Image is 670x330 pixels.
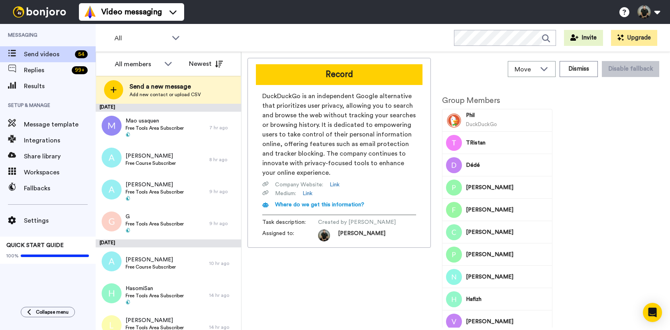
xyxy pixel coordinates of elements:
div: 54 [75,50,88,58]
div: [DATE] [96,239,241,247]
img: Image of Hafizh [446,291,462,307]
span: [PERSON_NAME] [466,184,549,192]
span: Hafizh [466,295,549,303]
span: Task description : [262,218,318,226]
span: Company Website : [275,181,323,189]
img: a.png [102,148,122,168]
span: Where do we get this information? [275,202,364,207]
button: Collapse menu [21,307,75,317]
span: All [114,34,168,43]
a: Link [303,190,312,198]
button: Record [256,64,422,85]
div: 9 hr ago [209,220,237,227]
img: dbb43e74-4438-4751-bed8-fc882dc9d16e-1616669848.jpg [318,229,330,241]
span: DuckDuckGo [466,122,497,127]
span: Integrations [24,136,96,145]
span: Collapse menu [36,309,69,315]
img: vm-color.svg [84,6,96,18]
span: [PERSON_NAME] [338,229,385,241]
span: Assigned to: [262,229,318,241]
span: Free Course Subscriber [126,160,176,166]
img: Image of Vagner s campos [446,314,462,330]
a: Link [330,181,340,189]
span: TRistan [466,139,549,147]
button: Dismiss [560,61,598,77]
div: 99 + [72,66,88,74]
img: h.png [102,283,122,303]
span: Send a new message [130,82,201,91]
span: Medium : [275,190,296,198]
span: Send videos [24,49,72,59]
button: Newest [183,56,229,72]
h2: Group Members [442,96,552,105]
span: Replies [24,65,69,75]
img: a.png [102,251,122,271]
span: Results [24,81,96,91]
span: Free Tools Area Subscriber [126,292,184,299]
span: Mao usaquen [126,117,184,125]
img: Image of Pascal [446,180,462,196]
img: a.png [102,180,122,200]
img: Image of Dédé [446,157,462,173]
span: Message template [24,120,96,129]
div: Open Intercom Messenger [643,303,662,322]
div: 14 hr ago [209,292,237,298]
span: [PERSON_NAME] [126,256,176,264]
div: All members [115,59,160,69]
span: [PERSON_NAME] [466,273,549,281]
span: HasomiSan [126,285,184,292]
div: 10 hr ago [209,260,237,267]
span: Workspaces [24,168,96,177]
img: m.png [102,116,122,136]
span: G [126,213,184,221]
span: Video messaging [101,6,162,18]
img: Image of Nitesh [446,269,462,285]
span: [PERSON_NAME] [126,152,176,160]
span: [PERSON_NAME] [126,181,184,189]
span: Created by [PERSON_NAME] [318,218,396,226]
span: Move [515,65,536,74]
button: Upgrade [611,30,657,46]
span: 100% [6,253,19,259]
span: [PERSON_NAME] [466,251,549,259]
button: Disable fallback [602,61,659,77]
span: DuckDuckGo is an independent Google alternative that prioritizes user privacy, allowing you to se... [262,91,416,178]
span: [PERSON_NAME] [466,318,549,326]
div: 8 hr ago [209,156,237,163]
span: [PERSON_NAME] [126,316,184,324]
button: Invite [564,30,603,46]
span: QUICK START GUIDE [6,243,64,248]
span: Free Course Subscriber [126,264,176,270]
span: Free Tools Area Subscriber [126,125,184,131]
span: Dédé [466,161,549,169]
span: [PERSON_NAME] [466,206,549,214]
div: 9 hr ago [209,188,237,195]
img: bj-logo-header-white.svg [10,6,69,18]
span: Settings [24,216,96,225]
img: g.png [102,211,122,231]
img: Image of František [446,202,462,218]
span: Share library [24,152,96,161]
span: Add new contact or upload CSV [130,91,201,98]
img: Image of Pedro [446,247,462,263]
span: Phil [466,111,549,119]
span: Fallbacks [24,184,96,193]
span: Free Tools Area Subscriber [126,221,184,227]
span: [PERSON_NAME] [466,228,549,236]
img: Image of Phil [446,113,462,128]
img: Image of TRistan [446,135,462,151]
div: 7 hr ago [209,124,237,131]
div: [DATE] [96,104,241,112]
img: Image of Carla [446,224,462,240]
span: Free Tools Area Subscriber [126,189,184,195]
